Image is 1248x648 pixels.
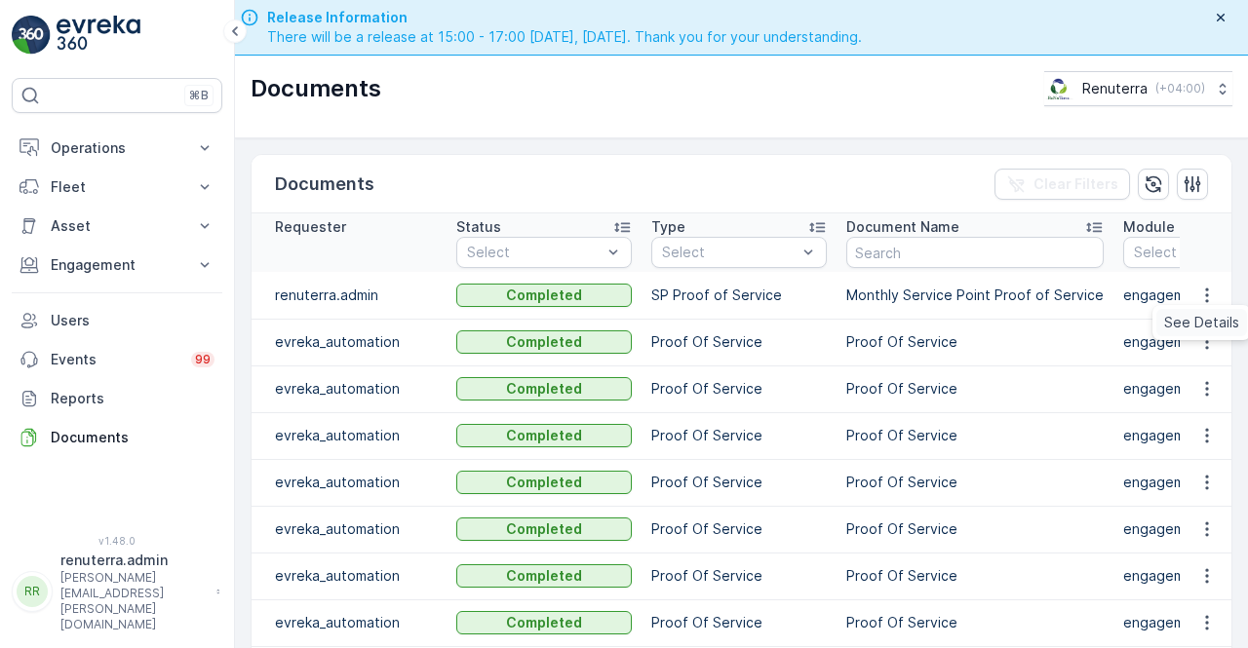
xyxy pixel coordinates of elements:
span: See Details [1164,313,1239,332]
p: Reports [51,389,214,408]
button: Completed [456,284,632,307]
button: Clear Filters [994,169,1130,200]
td: evreka_automation [252,459,447,506]
p: Documents [51,428,214,447]
p: Asset [51,216,183,236]
p: Fleet [51,177,183,197]
td: evreka_automation [252,365,447,412]
button: Completed [456,471,632,494]
td: Proof Of Service [642,412,837,459]
button: Completed [456,611,632,634]
td: Proof Of Service [642,459,837,506]
p: Users [51,311,214,330]
p: 99 [195,352,211,367]
p: Document Name [846,217,959,237]
td: Proof Of Service [837,599,1113,646]
button: Completed [456,564,632,588]
a: Documents [12,418,222,457]
p: [PERSON_NAME][EMAIL_ADDRESS][PERSON_NAME][DOMAIN_NAME] [60,570,207,632]
p: Documents [251,73,381,104]
input: Search [846,237,1104,268]
td: evreka_automation [252,506,447,553]
button: Asset [12,207,222,246]
p: Completed [506,473,582,492]
p: Select [467,243,602,262]
a: See Details [1156,309,1247,336]
td: Proof Of Service [642,506,837,553]
p: Select [662,243,797,262]
img: Screenshot_2024-07-26_at_13.33.01.png [1044,78,1074,99]
p: ⌘B [189,88,209,103]
td: evreka_automation [252,319,447,365]
img: logo [12,16,51,55]
p: Renuterra [1082,79,1148,98]
p: Module [1123,217,1175,237]
span: There will be a release at 15:00 - 17:00 [DATE], [DATE]. Thank you for your understanding. [267,27,862,47]
p: Documents [275,171,374,198]
p: Completed [506,613,582,632]
td: Monthly Service Point Proof of Service [837,272,1113,319]
p: Status [456,217,501,237]
p: Completed [506,286,582,305]
button: RRrenuterra.admin[PERSON_NAME][EMAIL_ADDRESS][PERSON_NAME][DOMAIN_NAME] [12,551,222,632]
p: Completed [506,379,582,399]
td: Proof Of Service [837,412,1113,459]
button: Engagement [12,246,222,285]
button: Completed [456,517,632,541]
button: Operations [12,129,222,168]
td: Proof Of Service [837,319,1113,365]
td: Proof Of Service [837,506,1113,553]
p: Type [651,217,685,237]
p: Engagement [51,255,183,275]
td: Proof Of Service [642,599,837,646]
p: Requester [275,217,346,237]
p: Completed [506,426,582,445]
td: SP Proof of Service [642,272,837,319]
td: renuterra.admin [252,272,447,319]
td: Proof Of Service [642,319,837,365]
p: Events [51,350,179,369]
p: Clear Filters [1033,174,1118,194]
button: Completed [456,377,632,400]
p: Completed [506,566,582,586]
div: RR [17,576,48,607]
button: Completed [456,424,632,447]
td: evreka_automation [252,553,447,599]
span: Release Information [267,8,862,27]
td: evreka_automation [252,412,447,459]
td: Proof Of Service [642,553,837,599]
p: Operations [51,138,183,158]
p: ( +04:00 ) [1155,81,1205,96]
p: Completed [506,519,582,539]
button: Renuterra(+04:00) [1044,71,1232,106]
button: Fleet [12,168,222,207]
p: Completed [506,332,582,352]
td: evreka_automation [252,599,447,646]
a: Reports [12,379,222,418]
td: Proof Of Service [837,553,1113,599]
td: Proof Of Service [837,459,1113,506]
td: Proof Of Service [642,365,837,412]
p: renuterra.admin [60,551,207,570]
img: logo_light-DOdMpM7g.png [57,16,140,55]
button: Completed [456,330,632,354]
a: Events99 [12,340,222,379]
a: Users [12,301,222,340]
td: Proof Of Service [837,365,1113,412]
span: v 1.48.0 [12,535,222,547]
